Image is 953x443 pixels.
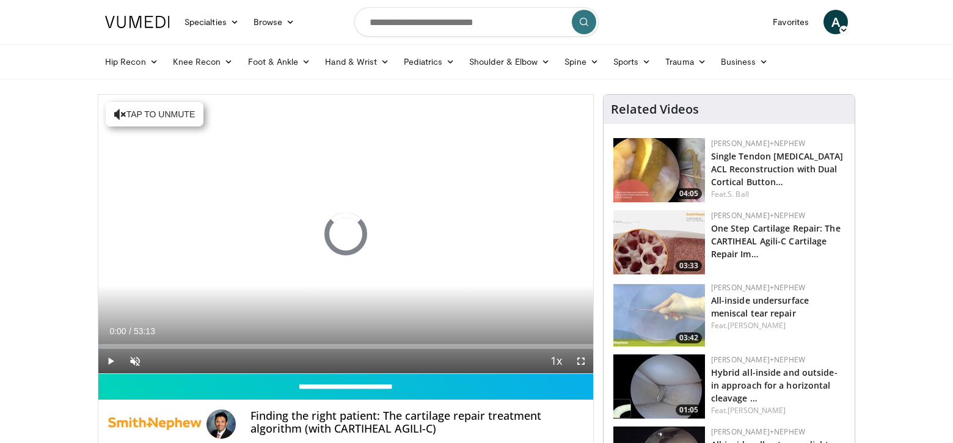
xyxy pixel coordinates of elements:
div: Progress Bar [98,344,593,349]
h4: Finding the right patient: The cartilage repair treatment algorithm (with CARTIHEAL AGILI-C) [250,409,583,436]
span: / [129,326,131,336]
button: Unmute [123,349,147,373]
a: [PERSON_NAME]+Nephew [711,282,805,293]
button: Play [98,349,123,373]
a: [PERSON_NAME]+Nephew [711,210,805,221]
a: 03:42 [613,282,705,346]
button: Playback Rate [544,349,569,373]
a: One Step Cartilage Repair: The CARTIHEAL Agili-C Cartilage Repair Im… [711,222,841,260]
a: A [823,10,848,34]
a: [PERSON_NAME] [728,320,786,331]
span: 53:13 [134,326,155,336]
a: 03:33 [613,210,705,274]
div: Feat. [711,189,845,200]
img: Smith+Nephew [108,409,202,439]
a: Specialties [177,10,246,34]
a: Single Tendon [MEDICAL_DATA] ACL Reconstruction with Dual Cortical Button… [711,150,844,188]
a: Favorites [765,10,816,34]
span: 03:33 [676,260,702,271]
a: Shoulder & Elbow [462,49,557,74]
video-js: Video Player [98,95,593,374]
a: Spine [557,49,605,74]
input: Search topics, interventions [354,7,599,37]
a: Knee Recon [166,49,241,74]
a: 01:05 [613,354,705,419]
span: 04:05 [676,188,702,199]
a: [PERSON_NAME]+Nephew [711,354,805,365]
a: Hip Recon [98,49,166,74]
button: Fullscreen [569,349,593,373]
a: 04:05 [613,138,705,202]
div: Feat. [711,320,845,331]
img: VuMedi Logo [105,16,170,28]
img: 364c13b8-bf65-400b-a941-5a4a9c158216.150x105_q85_crop-smart_upscale.jpg [613,354,705,419]
a: [PERSON_NAME]+Nephew [711,427,805,437]
a: S. Ball [728,189,749,199]
div: Feat. [711,405,845,416]
img: 02c34c8e-0ce7-40b9-85e3-cdd59c0970f9.150x105_q85_crop-smart_upscale.jpg [613,282,705,346]
a: [PERSON_NAME]+Nephew [711,138,805,148]
img: 47fc3831-2644-4472-a478-590317fb5c48.150x105_q85_crop-smart_upscale.jpg [613,138,705,202]
a: Browse [246,10,302,34]
h4: Related Videos [611,102,699,117]
a: Hybrid all-inside and outside-in approach for a horizontal cleavage … [711,367,838,404]
a: Sports [606,49,659,74]
a: Pediatrics [396,49,462,74]
a: Trauma [658,49,714,74]
img: Avatar [206,409,236,439]
img: 781f413f-8da4-4df1-9ef9-bed9c2d6503b.150x105_q85_crop-smart_upscale.jpg [613,210,705,274]
span: 03:42 [676,332,702,343]
a: All-inside undersurface meniscal tear repair [711,295,809,319]
a: Foot & Ankle [241,49,318,74]
span: 0:00 [109,326,126,336]
a: Hand & Wrist [318,49,396,74]
a: [PERSON_NAME] [728,405,786,416]
span: 01:05 [676,405,702,416]
a: Business [714,49,776,74]
button: Tap to unmute [106,102,203,126]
